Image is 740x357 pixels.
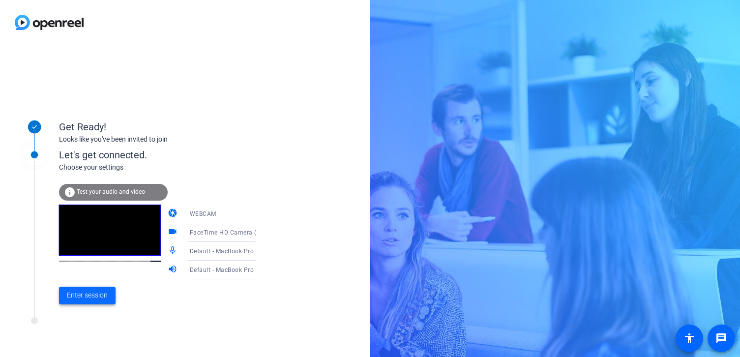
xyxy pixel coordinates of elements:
[168,264,179,276] mat-icon: volume_up
[59,287,116,304] button: Enter session
[190,210,216,217] span: WEBCAM
[168,245,179,257] mat-icon: mic_none
[59,119,256,134] div: Get Ready!
[64,186,76,198] mat-icon: info
[168,208,179,220] mat-icon: camera
[190,247,316,255] span: Default - MacBook Pro Microphone (Built-in)
[190,266,308,273] span: Default - MacBook Pro Speakers (Built-in)
[683,332,695,344] mat-icon: accessibility
[715,332,727,344] mat-icon: message
[77,188,145,195] span: Test your audio and video
[59,134,256,145] div: Looks like you've been invited to join
[190,228,291,236] span: FaceTime HD Camera (3A71:F4B5)
[67,290,108,300] span: Enter session
[59,162,276,173] div: Choose your settings
[59,148,276,162] div: Let's get connected.
[168,227,179,238] mat-icon: videocam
